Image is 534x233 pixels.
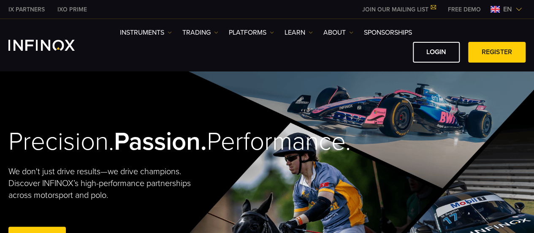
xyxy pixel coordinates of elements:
a: ABOUT [323,27,353,38]
a: SPONSORSHIPS [364,27,412,38]
a: Learn [285,27,313,38]
a: INFINOX [2,5,51,14]
strong: Passion. [114,126,207,157]
a: JOIN OUR MAILING LIST [356,6,442,13]
a: Instruments [120,27,172,38]
a: LOGIN [413,42,460,63]
p: We don't just drive results—we drive champions. Discover INFINOX’s high-performance partnerships ... [8,166,195,201]
a: PLATFORMS [229,27,274,38]
a: INFINOX Logo [8,40,95,51]
a: INFINOX [51,5,93,14]
span: en [500,4,515,14]
a: INFINOX MENU [442,5,487,14]
h2: Precision. Performance. [8,126,241,157]
a: TRADING [182,27,218,38]
a: REGISTER [468,42,526,63]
